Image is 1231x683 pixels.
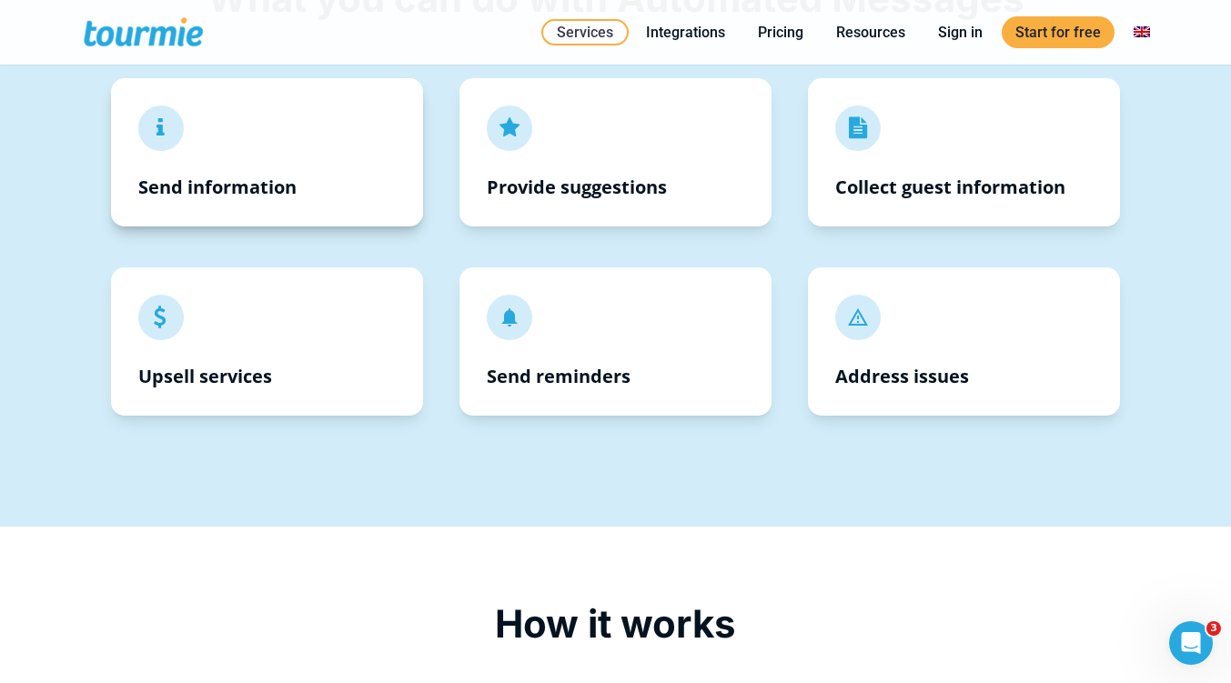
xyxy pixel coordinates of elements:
strong: Collect guest information [835,175,1065,199]
iframe: Intercom live chat [1169,621,1213,665]
strong: Send information [138,175,297,199]
strong: Upsell services [138,364,272,388]
span:  [468,296,551,338]
span:  [816,107,900,149]
a: Integrations [632,21,739,44]
span:  [468,107,551,149]
span:  [119,296,203,338]
strong: Send reminders [487,364,631,388]
span:  [816,296,900,338]
div: How it works [112,599,1120,648]
a: Pricing [744,21,817,44]
a: Resources [822,21,919,44]
a: Sign in [924,21,996,44]
strong: Provide suggestions [487,175,667,199]
strong: Address issues [835,364,969,388]
span:  [119,107,203,149]
a: Services [541,19,629,45]
span: 3 [1206,621,1221,636]
a: Start for free [1002,16,1115,48]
